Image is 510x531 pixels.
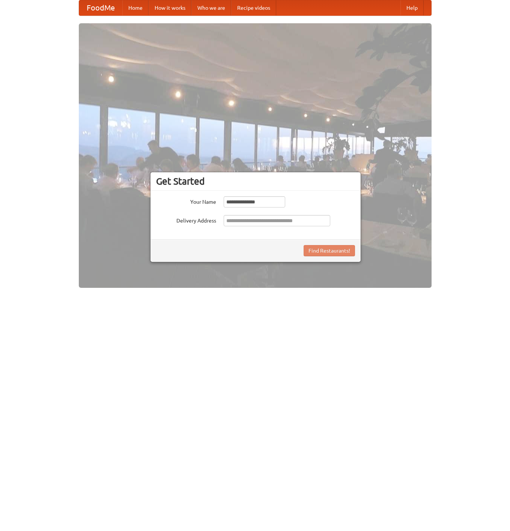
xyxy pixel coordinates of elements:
[79,0,122,15] a: FoodMe
[400,0,424,15] a: Help
[156,196,216,206] label: Your Name
[156,215,216,224] label: Delivery Address
[149,0,191,15] a: How it works
[156,176,355,187] h3: Get Started
[304,245,355,256] button: Find Restaurants!
[231,0,276,15] a: Recipe videos
[191,0,231,15] a: Who we are
[122,0,149,15] a: Home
